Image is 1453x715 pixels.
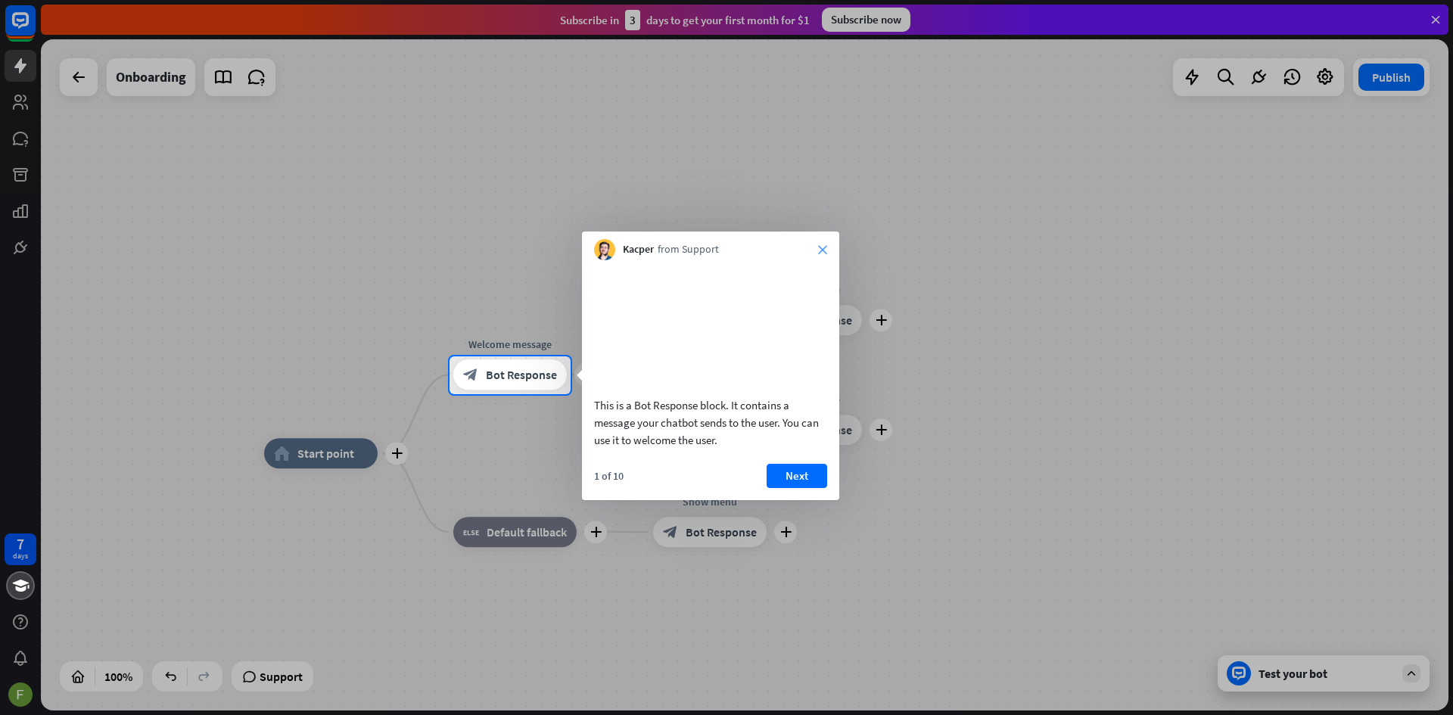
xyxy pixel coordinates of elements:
span: Kacper [623,242,654,257]
div: This is a Bot Response block. It contains a message your chatbot sends to the user. You can use i... [594,396,827,449]
span: from Support [658,242,719,257]
div: 1 of 10 [594,469,624,483]
button: Open LiveChat chat widget [12,6,58,51]
span: Bot Response [486,368,557,383]
i: close [818,245,827,254]
i: block_bot_response [463,368,478,383]
button: Next [767,464,827,488]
